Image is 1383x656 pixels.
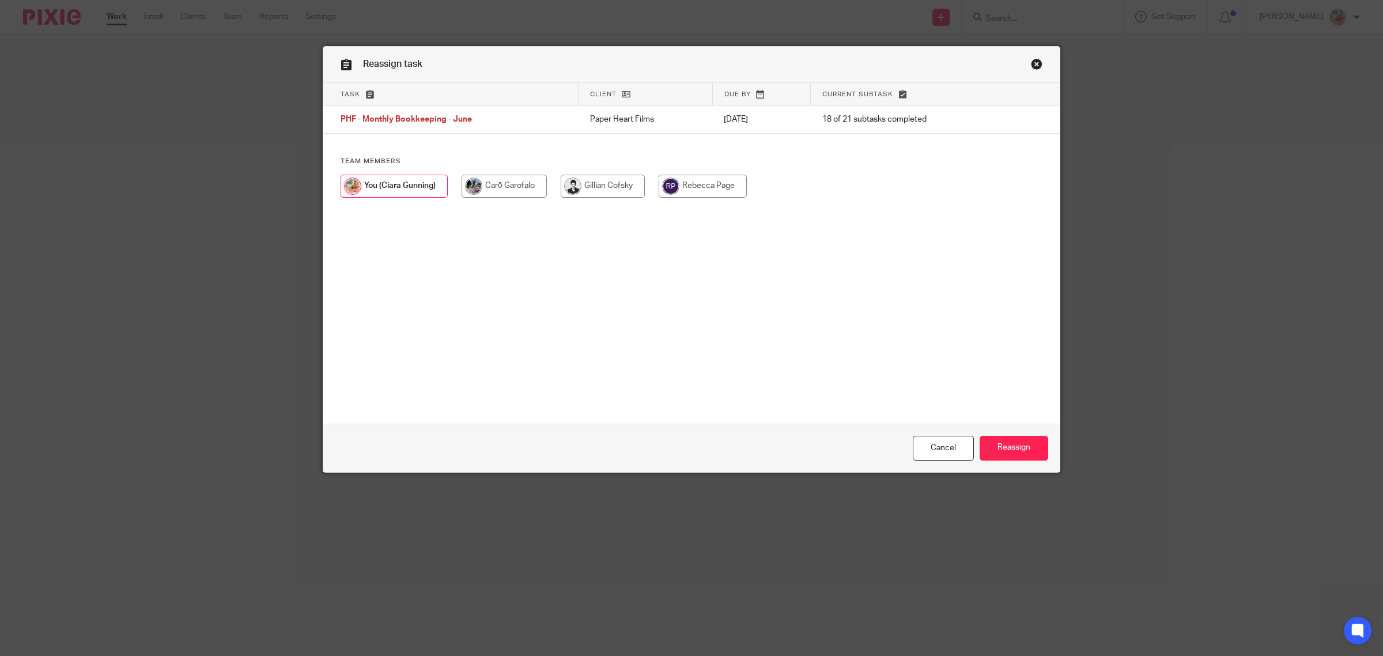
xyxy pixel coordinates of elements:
[724,114,799,125] p: [DATE]
[590,114,701,125] p: Paper Heart Films
[341,116,472,124] span: PHF - Monthly Bookkeeping - June
[724,91,751,97] span: Due by
[341,91,360,97] span: Task
[590,91,617,97] span: Client
[363,59,422,69] span: Reassign task
[811,106,1007,134] td: 18 of 21 subtasks completed
[980,436,1048,461] input: Reassign
[1031,58,1042,74] a: Close this dialog window
[913,436,974,461] a: Close this dialog window
[341,157,1042,166] h4: Team members
[822,91,893,97] span: Current subtask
